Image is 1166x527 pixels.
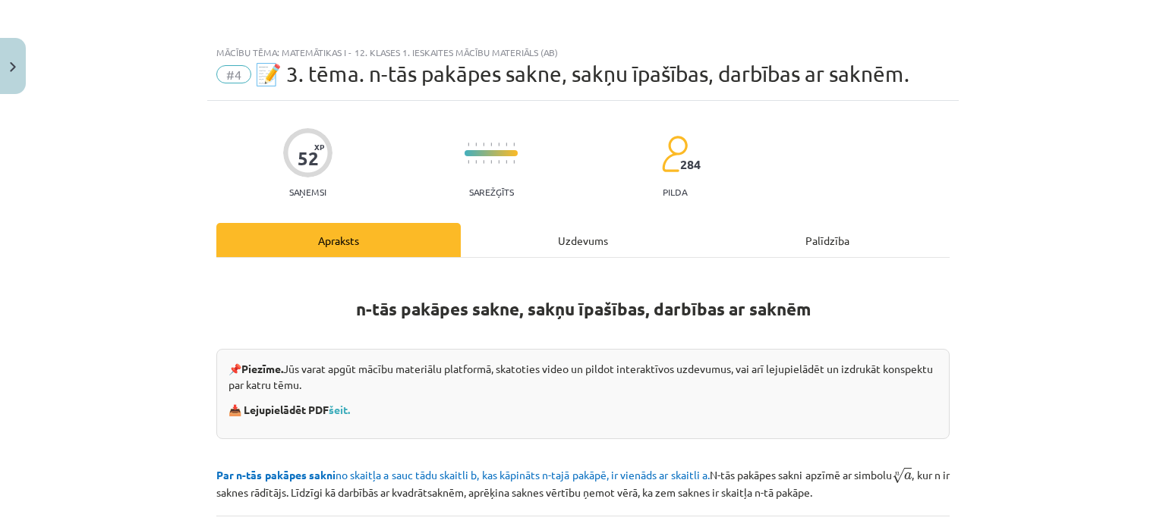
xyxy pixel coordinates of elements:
[461,223,705,257] div: Uzdevums
[513,160,515,164] img: icon-short-line-57e1e144782c952c97e751825c79c345078a6d821885a25fce030b3d8c18986b.svg
[241,362,283,375] strong: Piezīme.
[468,143,469,146] img: icon-short-line-57e1e144782c952c97e751825c79c345078a6d821885a25fce030b3d8c18986b.svg
[483,143,484,146] img: icon-short-line-57e1e144782c952c97e751825c79c345078a6d821885a25fce030b3d8c18986b.svg
[892,468,904,484] span: √
[216,468,336,482] b: Par n-tās pakāpes sakni
[216,65,251,83] span: #4
[228,361,938,393] p: 📌 Jūs varat apgūt mācību materiālu platformā, skatoties video un pildot interaktīvos uzdevumus, v...
[661,135,688,173] img: students-c634bb4e5e11cddfef0936a35e636f08e4e9abd3cc4e673bd6f9a4125e45ecb1.svg
[469,187,514,197] p: Sarežģīts
[475,160,477,164] img: icon-short-line-57e1e144782c952c97e751825c79c345078a6d821885a25fce030b3d8c18986b.svg
[216,464,950,500] p: N-tās pakāpes sakni apzīmē ar simbolu , kur n ir saknes rādītājs. Līdzīgi kā darbībās ar kvadrāts...
[498,143,499,146] img: icon-short-line-57e1e144782c952c97e751825c79c345078a6d821885a25fce030b3d8c18986b.svg
[314,143,324,151] span: XP
[475,143,477,146] img: icon-short-line-57e1e144782c952c97e751825c79c345078a6d821885a25fce030b3d8c18986b.svg
[255,61,909,86] span: 📝 3. tēma. n-tās pakāpes sakne, sakņu īpašības, darbības ar saknēm.
[490,160,492,164] img: icon-short-line-57e1e144782c952c97e751825c79c345078a6d821885a25fce030b3d8c18986b.svg
[216,468,710,482] span: no skaitļa a sauc tādu skaitli b, kas kāpināts n-tajā pakāpē, ir vienāds ar skaitli a.
[216,47,950,58] div: Mācību tēma: Matemātikas i - 12. klases 1. ieskaites mācību materiāls (ab)
[298,148,319,169] div: 52
[228,403,352,416] strong: 📥 Lejupielādēt PDF
[506,160,507,164] img: icon-short-line-57e1e144782c952c97e751825c79c345078a6d821885a25fce030b3d8c18986b.svg
[329,403,350,416] a: šeit.
[483,160,484,164] img: icon-short-line-57e1e144782c952c97e751825c79c345078a6d821885a25fce030b3d8c18986b.svg
[498,160,499,164] img: icon-short-line-57e1e144782c952c97e751825c79c345078a6d821885a25fce030b3d8c18986b.svg
[705,223,950,257] div: Palīdzība
[468,160,469,164] img: icon-short-line-57e1e144782c952c97e751825c79c345078a6d821885a25fce030b3d8c18986b.svg
[490,143,492,146] img: icon-short-line-57e1e144782c952c97e751825c79c345078a6d821885a25fce030b3d8c18986b.svg
[356,298,811,320] strong: n-tās pakāpes sakne, sakņu īpašības, darbības ar saknēm
[663,187,687,197] p: pilda
[283,187,332,197] p: Saņemsi
[904,472,912,480] span: a
[513,143,515,146] img: icon-short-line-57e1e144782c952c97e751825c79c345078a6d821885a25fce030b3d8c18986b.svg
[216,223,461,257] div: Apraksts
[506,143,507,146] img: icon-short-line-57e1e144782c952c97e751825c79c345078a6d821885a25fce030b3d8c18986b.svg
[680,158,701,171] span: 284
[10,62,16,72] img: icon-close-lesson-0947bae3869378f0d4975bcd49f059093ad1ed9edebbc8119c70593378902aed.svg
